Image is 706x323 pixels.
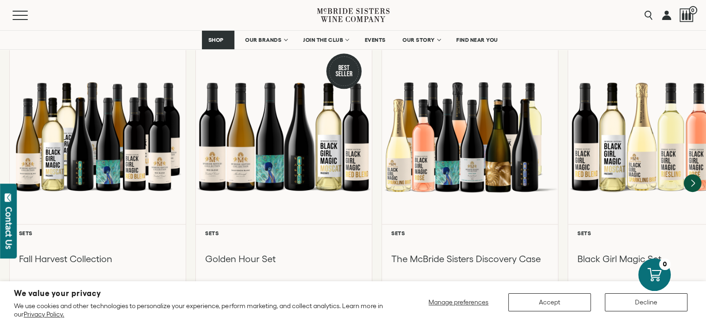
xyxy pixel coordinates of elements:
[14,302,389,318] p: We use cookies and other technologies to personalize your experience, perform marketing, and coll...
[24,310,64,318] a: Privacy Policy.
[208,37,224,43] span: SHOP
[205,253,363,265] h3: Golden Hour Set
[605,293,687,311] button: Decline
[450,31,504,49] a: FIND NEAR YOU
[19,230,176,236] h6: Sets
[245,37,281,43] span: OUR BRANDS
[195,43,372,305] a: Best Seller Golden Hour Set Sets Golden Hour Set Add to cart $180
[202,31,234,49] a: SHOP
[382,43,558,305] a: McBride Sisters Full Set Sets The McBride Sisters Discovery Case Add to cart $417.89
[297,31,354,49] a: JOIN THE CLUB
[4,207,13,249] div: Contact Us
[239,31,292,49] a: OUR BRANDS
[391,230,549,236] h6: Sets
[659,258,671,270] div: 0
[13,11,46,20] button: Mobile Menu Trigger
[689,6,697,14] span: 0
[391,253,549,265] h3: The McBride Sisters Discovery Case
[423,293,494,311] button: Manage preferences
[396,31,446,49] a: OUR STORY
[508,293,591,311] button: Accept
[359,31,392,49] a: EVENTS
[684,174,701,192] button: Next
[19,253,176,265] h3: Fall Harvest Collection
[205,230,363,236] h6: Sets
[456,37,498,43] span: FIND NEAR YOU
[365,37,386,43] span: EVENTS
[402,37,435,43] span: OUR STORY
[14,290,389,297] h2: We value your privacy
[428,298,488,306] span: Manage preferences
[9,43,186,305] a: Fall Harvest Collection Sets Fall Harvest Collection Add to cart $300
[303,37,343,43] span: JOIN THE CLUB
